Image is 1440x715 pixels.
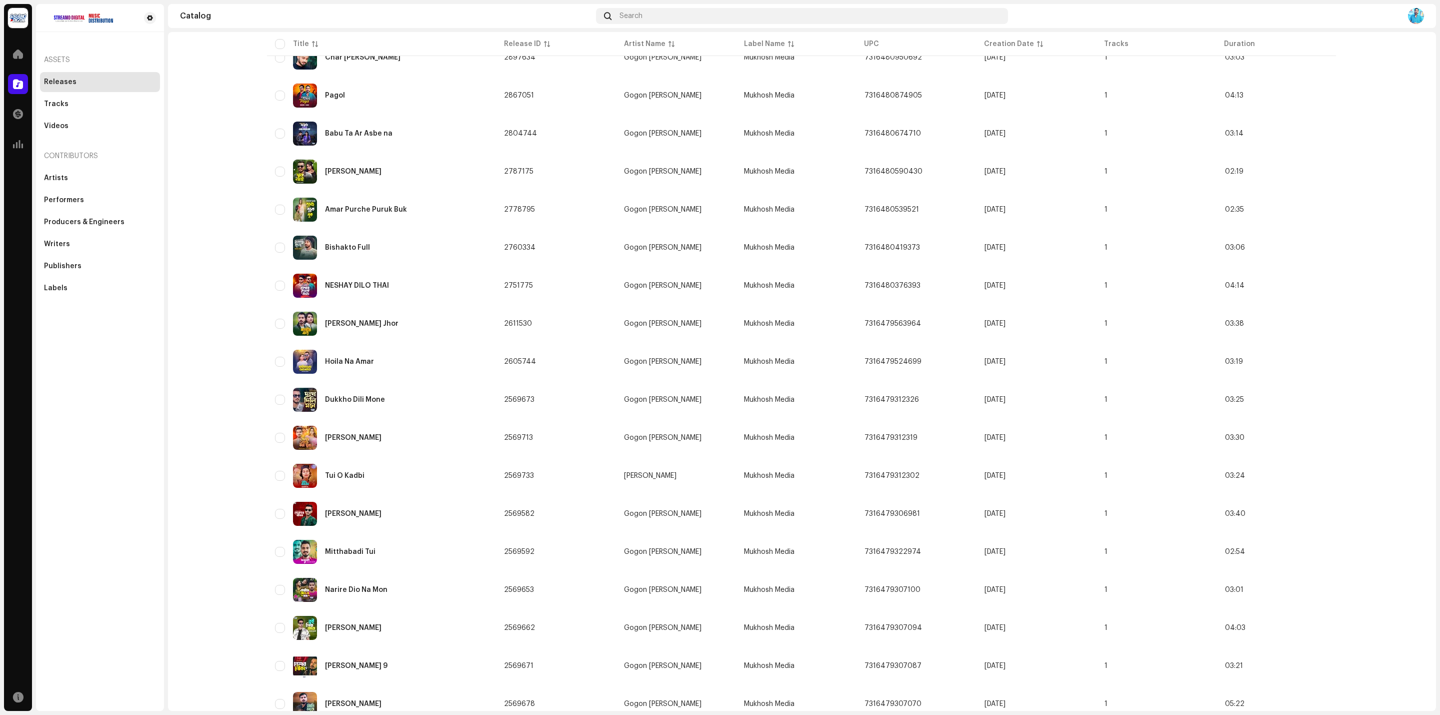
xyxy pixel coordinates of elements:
[624,472,728,479] span: Samiya
[624,624,701,631] div: Gogon [PERSON_NAME]
[744,700,794,707] span: Mukhosh Media
[44,284,67,292] div: Labels
[984,434,1005,441] span: Dec 2, 2024
[504,282,533,289] span: 2751775
[624,434,728,441] span: Gogon Sakib
[293,388,317,412] img: 11697b93-60e6-4cad-b698-20a03c587256
[984,662,1005,669] span: Dec 2, 2024
[40,168,160,188] re-m-nav-item: Artists
[1225,434,1244,441] span: 03:30
[293,160,317,184] img: bd9e5517-25c5-4190-801a-0c5d8df33691
[744,244,794,251] span: Mukhosh Media
[44,240,70,248] div: Writers
[624,92,701,99] div: Gogon [PERSON_NAME]
[744,92,794,99] span: Mukhosh Media
[504,700,535,707] span: 2569678
[40,94,160,114] re-m-nav-item: Tracks
[504,396,534,403] span: 2569673
[1225,320,1244,327] span: 03:38
[325,548,375,555] div: Mitthabadi Tui
[624,624,728,631] span: Gogon Sakib
[325,700,381,707] div: Ami Valo Nai
[325,396,385,403] div: Dukkho Dili Mone
[504,320,532,327] span: 2611530
[864,700,921,707] span: 7316479307070
[984,39,1034,49] div: Creation Date
[40,234,160,254] re-m-nav-item: Writers
[864,434,917,441] span: 7316479312319
[40,256,160,276] re-m-nav-item: Publishers
[1225,130,1243,137] span: 03:14
[624,130,701,137] div: Gogon [PERSON_NAME]
[504,548,534,555] span: 2569592
[984,510,1005,517] span: Dec 2, 2024
[984,320,1005,327] span: Jan 8, 2025
[293,578,317,602] img: ed31a646-ba6d-4ac8-ad31-aaa8b48bfeed
[44,262,81,270] div: Publishers
[624,548,728,555] span: Gogon Sakib
[624,206,728,213] span: Gogon Sakib
[504,358,536,365] span: 2605744
[293,540,317,564] img: 65a53ce1-2090-49a4-b54d-e7ed85955aff
[864,586,920,593] span: 7316479307100
[864,168,922,175] span: 7316480590430
[1104,700,1107,707] span: 1
[984,282,1005,289] span: Apr 8, 2025
[504,586,534,593] span: 2569653
[624,39,665,49] div: Artist Name
[504,472,534,479] span: 2569733
[1104,624,1107,631] span: 1
[44,78,76,86] div: Releases
[293,654,317,678] img: d90c9518-ac11-4f46-a9fa-def1fee0e41a
[1104,662,1107,669] span: 1
[624,510,728,517] span: Gogon Sakib
[40,144,160,168] re-a-nav-header: Contributors
[293,350,317,374] img: ac9d9d88-d429-42bd-b0c3-fa6aa0d657cd
[864,472,919,479] span: 7316479312302
[624,168,728,175] span: Gogon Sakib
[624,700,728,707] span: Gogon Sakib
[624,168,701,175] div: Gogon [PERSON_NAME]
[624,244,701,251] div: Gogon [PERSON_NAME]
[504,206,535,213] span: 2778795
[864,206,919,213] span: 7316480539521
[744,510,794,517] span: Mukhosh Media
[504,624,535,631] span: 2569662
[864,548,921,555] span: 7316479322974
[1104,54,1107,61] span: 1
[624,206,701,213] div: Gogon [PERSON_NAME]
[744,358,794,365] span: Mukhosh Media
[293,616,317,640] img: 4676b19c-5a27-4861-80d3-a22f3576581b
[744,168,794,175] span: Mukhosh Media
[1104,548,1107,555] span: 1
[40,190,160,210] re-m-nav-item: Performers
[293,312,317,336] img: cabf2656-d700-400e-95ed-65e69dce8113
[744,396,794,403] span: Mukhosh Media
[864,244,920,251] span: 7316480419373
[1104,320,1107,327] span: 1
[293,464,317,488] img: 7ef0c108-988e-45a7-88c3-c8308122b289
[624,320,701,327] div: Gogon [PERSON_NAME]
[40,48,160,72] div: Assets
[325,320,398,327] div: Koster Jhor
[624,586,701,593] div: Gogon [PERSON_NAME]
[984,206,1005,213] span: Apr 26, 2025
[744,586,794,593] span: Mukhosh Media
[180,12,592,20] div: Catalog
[293,236,317,260] img: 6149a04d-f2d7-4507-8d1d-b56919945b48
[744,320,794,327] span: Mukhosh Media
[44,174,68,182] div: Artists
[40,72,160,92] re-m-nav-item: Releases
[1225,548,1245,555] span: 02:54
[984,548,1005,555] span: Dec 2, 2024
[40,278,160,298] re-m-nav-item: Labels
[325,206,407,213] div: Amar Purche Puruk Buk
[744,206,794,213] span: Mukhosh Media
[1225,92,1243,99] span: 04:13
[624,586,728,593] span: Gogon Sakib
[984,586,1005,593] span: Dec 2, 2024
[864,358,921,365] span: 7316479524699
[1225,472,1245,479] span: 03:24
[44,12,128,24] img: bacda259-2751-43f5-8ab8-01aaca367b49
[1104,282,1107,289] span: 1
